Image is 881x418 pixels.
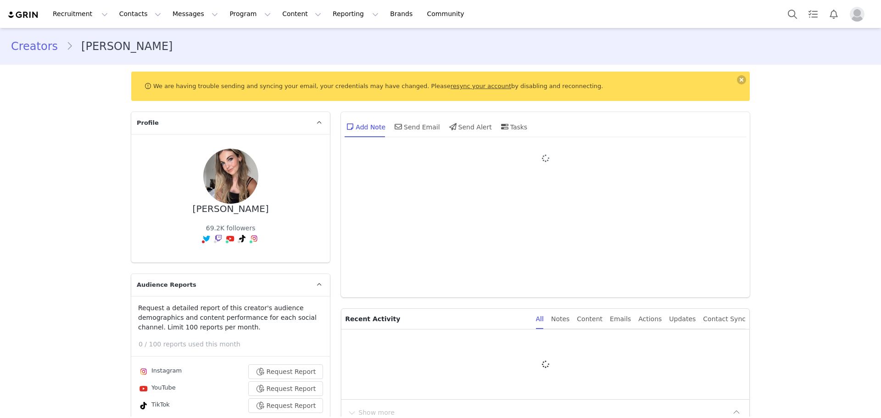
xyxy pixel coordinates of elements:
[385,4,421,24] a: Brands
[393,116,440,138] div: Send Email
[447,116,492,138] div: Send Alert
[138,383,176,394] div: YouTube
[327,4,384,24] button: Reporting
[610,309,631,329] div: Emails
[193,204,269,214] div: [PERSON_NAME]
[7,11,39,19] img: grin logo
[138,400,170,411] div: TikTok
[11,38,66,55] a: Creators
[536,309,544,329] div: All
[803,4,823,24] a: Tasks
[782,4,803,24] button: Search
[224,4,276,24] button: Program
[669,309,696,329] div: Updates
[277,4,327,24] button: Content
[422,4,474,24] a: Community
[47,4,113,24] button: Recruitment
[137,280,196,290] span: Audience Reports
[638,309,662,329] div: Actions
[345,309,528,329] p: Recent Activity
[451,83,511,89] a: resync your account
[201,223,261,233] div: 69.2K followers
[577,309,602,329] div: Content
[167,4,223,24] button: Messages
[131,72,750,101] div: We are having trouble sending and syncing your email, your credentials may have changed. Please b...
[248,381,323,396] button: Request Report
[248,364,323,379] button: Request Report
[844,7,874,22] button: Profile
[114,4,167,24] button: Contacts
[850,7,864,22] img: placeholder-profile.jpg
[138,366,182,377] div: Instagram
[551,309,569,329] div: Notes
[345,116,385,138] div: Add Note
[248,398,323,413] button: Request Report
[251,235,258,242] img: instagram.svg
[140,368,147,375] img: instagram.svg
[139,340,330,349] p: 0 / 100 reports used this month
[138,303,323,332] p: Request a detailed report of this creator's audience demographics and content performance for eac...
[703,309,746,329] div: Contact Sync
[824,4,844,24] button: Notifications
[203,149,258,204] img: 7f117380-22b6-46f1-be36-9ae4fe2106ac.jpg
[499,116,528,138] div: Tasks
[137,118,159,128] span: Profile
